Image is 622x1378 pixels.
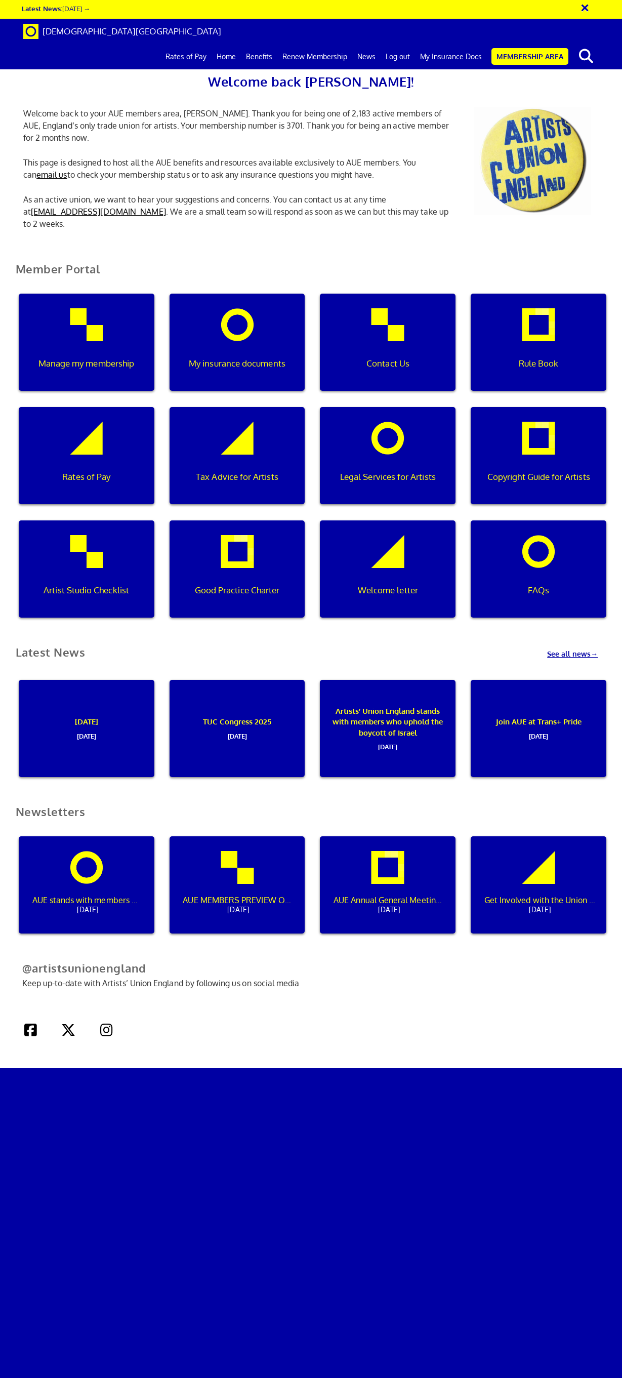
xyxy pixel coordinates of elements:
[16,193,459,230] p: As an active union, we want to hear your suggestions and concerns. You can contact us at any time...
[8,946,614,989] p: Keep up-to-date with Artists’ Union England by following us on social media
[176,584,298,597] p: Good Practice Charter
[162,407,313,520] a: Tax Advice for Artists
[176,357,298,370] p: My insurance documents
[25,680,147,777] p: [DATE]
[25,584,147,597] p: Artist Studio Checklist
[478,680,600,777] p: Join AUE at Trans+ Pride
[22,4,62,13] strong: Latest News:
[32,904,144,916] span: [DATE]
[176,680,298,777] p: TUC Congress 2025
[312,520,463,634] a: Welcome letter
[334,890,445,916] p: AUE Annual General Meeting - get involved!
[43,26,221,36] span: [DEMOGRAPHIC_DATA][GEOGRAPHIC_DATA]
[8,962,614,975] h2: @artistsunionengland
[327,680,449,777] p: Artists’ Union England stands with members who uphold the boycott of Israel
[463,407,614,520] a: Copyright Guide for Artists
[415,44,487,69] a: My Insurance Docs
[478,584,600,597] p: FAQs
[183,904,294,916] span: [DATE]
[484,890,596,916] p: Get Involved with the Union - Major Dates for Your Diary
[478,727,600,741] span: [DATE]
[16,71,607,92] h2: Welcome back [PERSON_NAME]!
[176,727,298,741] span: [DATE]
[463,520,614,634] a: FAQs
[162,294,313,407] a: My insurance documents
[11,407,162,520] a: Rates of Pay
[162,520,313,634] a: Good Practice Charter
[160,44,212,69] a: Rates of Pay
[312,407,463,520] a: Legal Services for Artists
[16,156,459,181] p: This page is designed to host all the AUE benefits and resources available exclusively to AUE mem...
[22,4,90,13] a: Latest News:[DATE] →
[16,19,229,44] a: Brand [DEMOGRAPHIC_DATA][GEOGRAPHIC_DATA]
[162,836,313,950] a: AUE MEMBERS PREVIEW OF THE NEW INDUSTRIA REPORT ON ARTISTS' LIVELIHOODS[DATE]
[334,904,445,916] span: [DATE]
[176,470,298,483] p: Tax Advice for Artists
[31,207,166,217] a: [EMAIL_ADDRESS][DOMAIN_NAME]
[478,470,600,483] p: Copyright Guide for Artists
[327,357,449,370] p: Contact Us
[327,470,449,483] p: Legal Services for Artists
[491,48,568,65] a: Membership Area
[36,170,67,180] a: email us
[11,520,162,634] a: Artist Studio Checklist
[241,44,277,69] a: Benefits
[484,904,596,916] span: [DATE]
[11,294,162,407] a: Manage my membership
[25,357,147,370] p: Manage my membership
[32,890,144,916] p: AUE stands with members who uphold the boycott of Israel
[312,680,463,793] a: Artists’ Union England stands with members who uphold the boycott of Israel[DATE]
[463,680,614,793] a: Join AUE at Trans+ Pride[DATE]
[327,738,449,751] span: [DATE]
[547,636,614,659] a: See all news→
[277,44,352,69] a: Renew Membership
[463,836,614,950] a: Get Involved with the Union - Major Dates for Your Diary[DATE]
[463,294,614,407] a: Rule Book
[352,44,381,69] a: News
[312,836,463,950] a: AUE Annual General Meeting - get involved![DATE]
[212,44,241,69] a: Home
[570,46,601,67] button: search
[25,727,147,741] span: [DATE]
[25,470,147,483] p: Rates of Pay
[183,890,294,916] p: AUE MEMBERS PREVIEW OF THE NEW INDUSTRIA REPORT ON ARTISTS' LIVELIHOODS
[11,680,162,793] a: [DATE][DATE]
[8,263,614,288] h2: Member Portal
[162,680,313,793] a: TUC Congress 2025[DATE]
[327,584,449,597] p: Welcome letter
[16,107,459,144] p: Welcome back to your AUE members area, [PERSON_NAME]. Thank you for being one of 2,183 active mem...
[478,357,600,370] p: Rule Book
[11,836,162,950] a: AUE stands with members who uphold the boycott of Israel[DATE]
[8,805,614,830] h2: Newsletters
[312,294,463,407] a: Contact Us
[381,44,415,69] a: Log out
[8,646,93,659] h2: Latest News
